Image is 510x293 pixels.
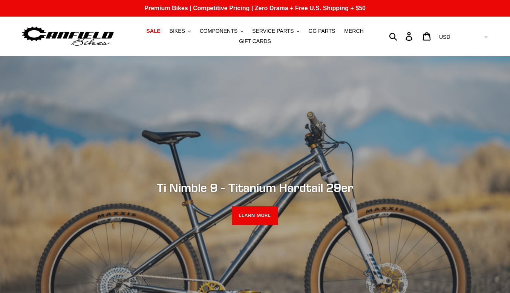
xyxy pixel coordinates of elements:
span: COMPONENTS [200,28,237,34]
span: GIFT CARDS [239,38,271,44]
span: SERVICE PARTS [252,28,294,34]
span: SALE [146,28,160,34]
a: GG PARTS [305,26,339,36]
button: COMPONENTS [196,26,247,36]
button: BIKES [166,26,195,36]
span: BIKES [170,28,185,34]
span: MERCH [344,28,363,34]
button: SERVICE PARTS [248,26,303,36]
h2: Ti Nimble 9 - Titanium Hardtail 29er [50,180,461,195]
span: GG PARTS [308,28,335,34]
a: LEARN MORE [232,206,278,225]
a: GIFT CARDS [235,36,275,46]
a: SALE [142,26,164,36]
a: MERCH [340,26,367,36]
img: Canfield Bikes [21,25,115,48]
